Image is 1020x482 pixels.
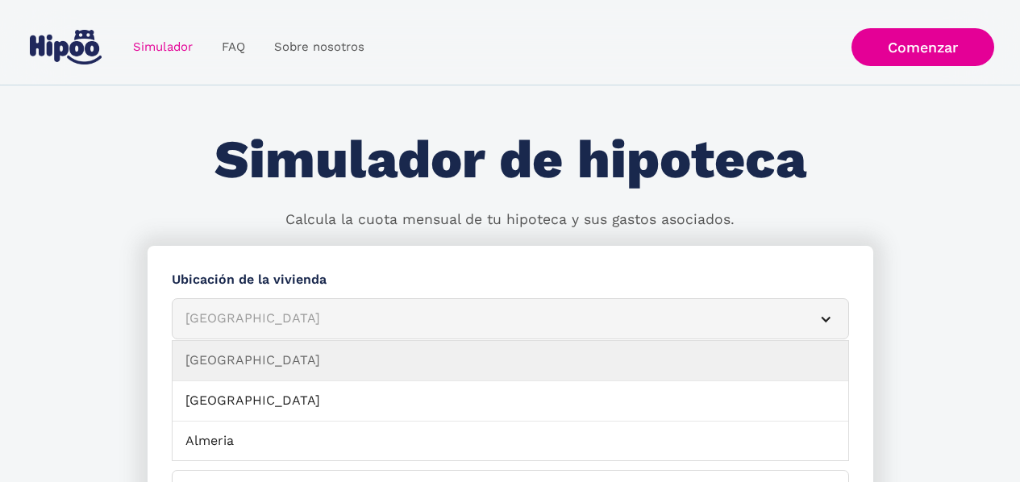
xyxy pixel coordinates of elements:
a: [GEOGRAPHIC_DATA] [173,381,848,422]
article: [GEOGRAPHIC_DATA] [172,298,849,339]
a: [GEOGRAPHIC_DATA] [173,341,848,381]
a: Simulador [119,31,207,63]
p: Calcula la cuota mensual de tu hipoteca y sus gastos asociados. [285,210,735,231]
a: FAQ [207,31,260,63]
h1: Simulador de hipoteca [214,131,806,189]
a: Almeria [173,422,848,462]
a: home [27,23,106,71]
div: [GEOGRAPHIC_DATA] [185,309,797,329]
a: Comenzar [851,28,994,66]
nav: [GEOGRAPHIC_DATA] [172,340,849,461]
a: Sobre nosotros [260,31,379,63]
label: Ubicación de la vivienda [172,270,849,290]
